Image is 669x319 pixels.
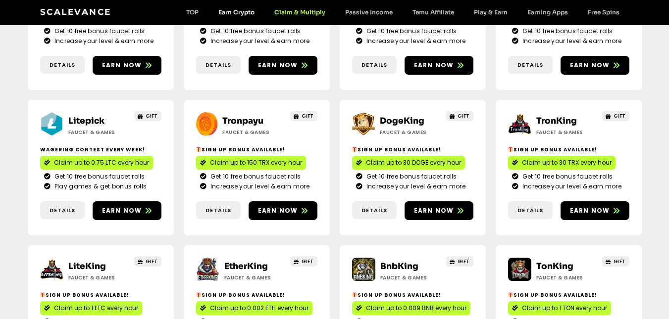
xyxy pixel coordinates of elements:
[366,304,466,313] span: Claim up to 0.009 BNB every hour
[52,37,154,46] span: Increase your level & earn more
[40,292,45,297] img: 🎁
[224,261,268,272] a: EtherKing
[352,301,470,315] a: Claim up to 0.009 BNB every hour
[146,258,158,265] span: GIFT
[258,61,298,70] span: Earn now
[52,172,145,181] span: Get 10 free bonus faucet rolls
[508,147,513,152] img: 🎁
[208,27,301,36] span: Get 10 free bonus faucet rolls
[508,291,629,299] h2: Sign Up Bonus Available!
[614,258,626,265] span: GIFT
[264,8,335,16] a: Claim & Multiply
[54,304,138,313] span: Claim up to 1 LTC every hour
[522,304,607,313] span: Claim up to 1 TON every hour
[68,261,106,272] a: LiteKing
[522,158,612,167] span: Claim up to 30 TRX every hour
[146,112,158,120] span: GIFT
[134,256,161,267] a: GIFT
[517,8,578,16] a: Earning Apps
[206,61,231,69] span: Details
[364,27,457,36] span: Get 10 free bonus faucet rolls
[249,56,317,75] a: Earn now
[352,147,357,152] img: 🎁
[520,182,621,191] span: Increase your level & earn more
[380,129,442,136] h2: Faucet & Games
[210,304,309,313] span: Claim up to 0.002 ETH every hour
[134,111,161,121] a: GIFT
[196,291,317,299] h2: Sign Up Bonus Available!
[520,27,613,36] span: Get 10 free bonus faucet rolls
[536,261,573,272] a: TonKing
[40,156,153,170] a: Claim up to 0.75 LTC every hour
[366,158,461,167] span: Claim up to 30 DOGE every hour
[578,8,629,16] a: Free Spins
[508,292,513,297] img: 🎁
[176,8,629,16] nav: Menu
[405,56,473,75] a: Earn now
[176,8,208,16] a: TOP
[517,61,543,69] span: Details
[561,201,629,220] a: Earn now
[50,61,75,69] span: Details
[414,61,454,70] span: Earn now
[464,8,517,16] a: Play & Earn
[93,56,161,75] a: Earn now
[364,172,457,181] span: Get 10 free bonus faucet rolls
[517,206,543,215] span: Details
[520,37,621,46] span: Increase your level & earn more
[508,301,611,315] a: Claim up to 1 TON every hour
[40,201,85,220] a: Details
[364,37,465,46] span: Increase your level & earn more
[196,147,201,152] img: 🎁
[40,291,161,299] h2: Sign Up Bonus Available!
[196,56,241,74] a: Details
[52,182,147,191] span: Play games & get bonus rolls
[414,206,454,215] span: Earn now
[222,129,284,136] h2: Faucet & Games
[536,116,577,126] a: TronKing
[561,56,629,75] a: Earn now
[290,256,317,267] a: GIFT
[352,146,473,153] h2: Sign Up Bonus Available!
[52,27,145,36] span: Get 10 free bonus faucet rolls
[196,301,312,315] a: Claim up to 0.002 ETH every hour
[302,258,314,265] span: GIFT
[258,206,298,215] span: Earn now
[40,301,142,315] a: Claim up to 1 LTC every hour
[380,274,442,281] h2: Faucet & Games
[224,274,286,281] h2: Faucet & Games
[536,129,598,136] h2: Faucet & Games
[102,61,142,70] span: Earn now
[352,56,397,74] a: Details
[68,129,130,136] h2: Faucet & Games
[508,146,629,153] h2: Sign Up Bonus Available!
[405,201,473,220] a: Earn now
[361,206,387,215] span: Details
[249,201,317,220] a: Earn now
[208,182,309,191] span: Increase your level & earn more
[380,116,424,126] a: DogeKing
[196,201,241,220] a: Details
[50,206,75,215] span: Details
[446,111,473,121] a: GIFT
[222,116,263,126] a: Tronpayu
[208,172,301,181] span: Get 10 free bonus faucet rolls
[68,274,130,281] h2: Faucet & Games
[602,256,629,267] a: GIFT
[210,158,302,167] span: Claim up to 150 TRX every hour
[208,37,309,46] span: Increase your level & earn more
[458,112,470,120] span: GIFT
[68,116,104,126] a: Litepick
[364,182,465,191] span: Increase your level & earn more
[536,274,598,281] h2: Faucet & Games
[196,292,201,297] img: 🎁
[40,56,85,74] a: Details
[570,61,610,70] span: Earn now
[380,261,418,272] a: BnbKing
[102,206,142,215] span: Earn now
[40,7,111,17] a: Scalevance
[508,156,616,170] a: Claim up to 30 TRX every hour
[403,8,464,16] a: Temu Affiliate
[352,201,397,220] a: Details
[508,201,553,220] a: Details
